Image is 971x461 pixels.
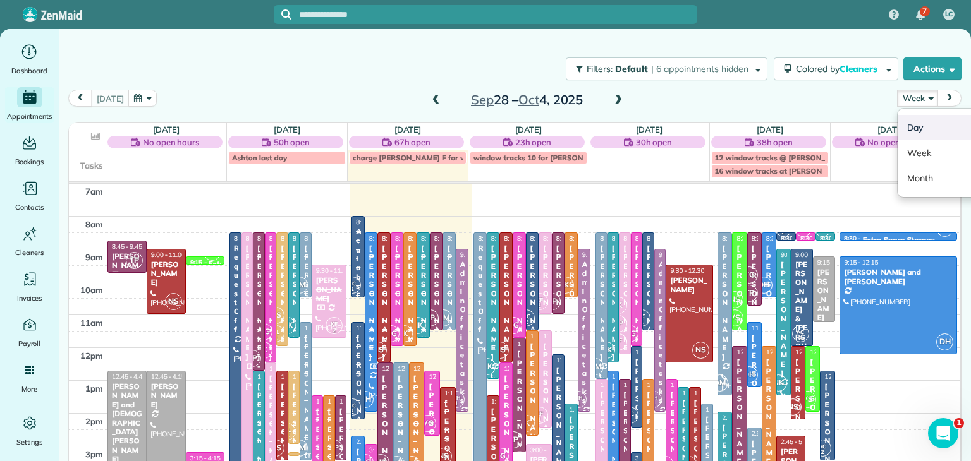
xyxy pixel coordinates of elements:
div: [PERSON_NAME] [292,244,296,362]
button: Focus search [274,9,291,20]
span: DH [357,391,374,408]
span: 2pm [85,416,103,426]
div: [PERSON_NAME] [369,244,374,362]
span: NK [479,358,496,375]
div: [PERSON_NAME] - [PERSON_NAME] Law Offices [111,252,143,316]
span: 1 [954,418,964,428]
span: 1:15 - 3:45 [444,389,475,397]
div: [PERSON_NAME] [355,333,361,452]
span: 1:00 - 4:45 [600,381,630,389]
span: 11:15 - 2:15 [356,324,390,332]
span: No open hours [143,136,200,148]
button: Actions [903,57,962,80]
span: 12:45 - 2:45 [429,373,463,381]
div: Aculabs Ft [US_STATE] [355,227,361,400]
span: AC [348,280,356,287]
span: 8:30 - 12:00 [395,234,429,242]
span: 8:00 - 10:30 [356,218,390,226]
div: [PERSON_NAME] [751,244,758,362]
span: KF [536,296,543,303]
span: AC [797,328,804,335]
a: Dashboard [5,42,54,77]
span: 8:30 - 10:30 [766,234,800,242]
span: 12:15 - 4:45 [556,356,590,364]
span: Colored by [796,63,882,75]
span: 1:30 - 3:30 [339,397,370,405]
span: 1:00 - 4:15 [647,381,677,389]
span: 11:30 - 2:30 [543,332,577,340]
span: 8:30 - 1:00 [600,234,630,242]
div: Extra Space Storage [863,236,935,244]
span: VS [726,309,743,326]
div: Admin Office tasks [582,260,587,405]
span: 67h open [394,136,431,148]
div: Admin Office tasks [460,260,465,405]
span: 11:15 - 3:30 [304,324,338,332]
span: 8:30 - 1:30 [722,234,752,242]
span: 12pm [80,350,103,361]
a: Payroll [5,314,54,350]
small: 1 [448,398,464,410]
span: AC [523,313,530,320]
div: [PERSON_NAME] & [PERSON_NAME] [795,260,809,378]
span: 12:00 - 2:30 [635,348,669,356]
span: 12:30 - 4:00 [398,364,432,373]
div: [PERSON_NAME] [623,244,627,362]
button: Week [897,90,938,107]
span: 9:00 - 2:00 [659,251,689,259]
span: Sep [471,92,494,107]
button: next [937,90,962,107]
span: 11:30 - 2:45 [530,332,565,340]
h2: 28 – 4, 2025 [448,93,606,107]
span: TP [544,293,561,310]
span: NS [726,291,743,308]
span: 1:15 - 4:00 [693,389,724,397]
span: 8:30 - 12:00 [408,234,442,242]
span: Appointments [7,110,52,123]
div: [PERSON_NAME] [780,260,787,378]
span: NK [770,374,787,392]
span: VG [382,325,400,342]
div: [PERSON_NAME] [568,244,574,362]
span: 9:30 - 12:30 [670,266,704,275]
div: [PERSON_NAME] [736,244,743,362]
a: Cleaners [5,224,54,259]
span: 8:30 - 1:00 [491,234,522,242]
span: KF [536,410,543,417]
span: Filters: [587,63,613,75]
span: AC [348,402,356,409]
div: Admin Office tasks [658,260,663,405]
small: 2 [326,325,342,337]
button: Colored byCleaners [774,57,898,80]
span: 8:30 - 12:45 [257,234,291,242]
div: Request Off [477,244,483,335]
span: NS [492,342,509,359]
span: 8:30 - 12:00 [635,234,669,242]
a: Contacts [5,178,54,213]
div: [PERSON_NAME] [516,244,522,362]
div: [PERSON_NAME] and [PERSON_NAME] [843,268,953,286]
a: Appointments [5,87,54,123]
small: 2 [532,414,547,426]
span: Cleaners [15,246,44,259]
span: 11am [80,318,103,328]
span: IK [557,277,574,294]
div: [PERSON_NAME] [446,244,452,362]
span: 9:00 - 11:00 [151,251,185,259]
a: [DATE] [515,124,542,135]
span: 12:45 - 4:15 [151,373,185,381]
span: Default [615,63,649,75]
svg: Focus search [281,9,291,20]
span: 12:00 - 2:00 [810,348,844,356]
span: 16 window tracks at [PERSON_NAME] [715,166,850,176]
span: 8:30 - 11:00 [556,234,590,242]
span: 7am [85,186,103,196]
span: Contacts [15,201,44,213]
div: [PERSON_NAME] [394,244,400,362]
span: window tracks 10 for [PERSON_NAME] [473,153,611,162]
span: 3:00 - 4:30 [369,446,400,454]
span: 12:45 - 5:15 [257,373,291,381]
span: 1:15 - 4:45 [682,389,712,397]
span: 8:30 - 10:30 [569,234,603,242]
span: 8:30 - 12:00 [281,234,315,242]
